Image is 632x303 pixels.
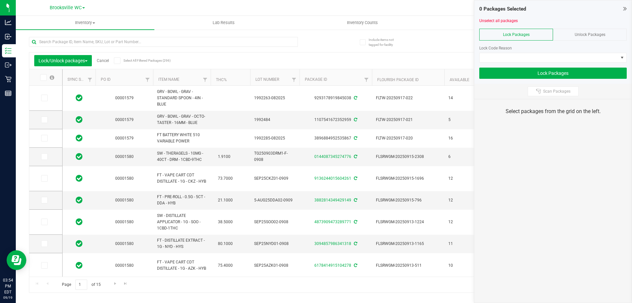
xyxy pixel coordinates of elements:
[34,55,92,66] button: Lock/Unlock packages
[314,241,351,246] a: 3094857986341318
[376,95,440,101] span: FLTW-20250917-022
[215,174,236,183] span: 73.7000
[157,89,207,108] span: GRV - BOWL - GRAV - STANDARD SPOON - 4IN - BLUE
[157,132,207,144] span: FT BATTERY WHITE 510 VARIABLE POWER
[115,154,134,159] a: 00001580
[254,241,296,247] span: SEP25NYD01-0908
[528,86,579,96] button: Scan Packages
[85,74,95,85] a: Filter
[448,154,473,160] span: 6
[353,241,357,246] span: Sync from Compliance System
[115,136,134,140] a: 00001579
[101,77,111,82] a: PO ID
[299,95,373,101] div: 9293178919845038
[121,280,130,288] a: Go to the last page
[115,220,134,224] a: 00001580
[76,115,83,124] span: In Sync
[353,220,357,224] span: Sync from Compliance System
[376,154,440,160] span: FLSRWGM-20250915-2308
[254,219,296,225] span: SEP25SOO02-0908
[16,16,154,30] a: Inventory
[200,74,211,85] a: Filter
[76,174,83,183] span: In Sync
[29,37,298,47] input: Search Package ID, Item Name, SKU, Lot or Part Number...
[215,261,236,270] span: 75.4000
[448,175,473,182] span: 12
[97,58,109,63] a: Cancel
[16,20,154,26] span: Inventory
[5,19,12,26] inline-svg: Analytics
[215,239,236,249] span: 80.1000
[50,75,54,80] span: Select all records on this page
[254,150,296,163] span: TG250903DRM1-F-0908
[314,263,351,268] a: 6178414915104278
[314,154,351,159] a: 0144087345274776
[479,68,627,79] button: Lock Packages
[115,241,134,246] a: 00001580
[314,176,351,181] a: 9136244015604261
[450,77,469,82] a: Available
[448,95,473,101] span: 14
[76,261,83,270] span: In Sync
[448,197,473,203] span: 12
[314,198,351,202] a: 3882814349429149
[157,172,207,185] span: FT - VAPE CART CDT DISTILLATE - 1G - CKZ - HYB
[543,89,570,94] span: Scan Packages
[115,198,134,202] a: 00001580
[353,198,357,202] span: Sync from Compliance System
[157,213,207,232] span: SW - DISTILLATE APPLICATOR - 1G - SOO - 1CBD-1THC
[293,16,432,30] a: Inventory Counts
[376,197,440,203] span: FLSRWGM-20250915-796
[123,59,156,62] span: Select All Filtered Packages (296)
[376,175,440,182] span: FLSRWGM-20250915-1696
[115,263,134,268] a: 00001580
[254,197,296,203] span: 5-AUG25DDA02-0909
[254,117,296,123] span: 1992484
[376,117,440,123] span: FLTW-20250917-021
[376,262,440,269] span: FLSRWGM-20250913-511
[448,135,473,141] span: 16
[369,37,402,47] span: Include items not tagged for facility
[353,154,357,159] span: Sync from Compliance System
[254,175,296,182] span: SEP25CKZ01-0909
[448,262,473,269] span: 10
[110,280,120,288] a: Go to the next page
[353,96,357,100] span: Sync from Compliance System
[254,95,296,101] span: 1992263-082025
[76,239,83,248] span: In Sync
[216,77,227,82] a: THC%
[3,277,13,295] p: 03:54 PM EDT
[76,134,83,143] span: In Sync
[254,135,296,141] span: 1992285-082025
[377,77,419,82] a: Flourish Package ID
[157,194,207,206] span: FT - PRE-ROLL - 0.5G - 5CT - DDA - HYB
[76,217,83,227] span: In Sync
[479,18,518,23] a: Unselect all packages
[448,219,473,225] span: 12
[76,93,83,103] span: In Sync
[154,16,293,30] a: Lab Results
[353,263,357,268] span: Sync from Compliance System
[67,77,93,82] a: Sync Status
[75,280,87,290] input: 1
[353,136,357,140] span: Sync from Compliance System
[353,117,357,122] span: Sync from Compliance System
[204,20,244,26] span: Lab Results
[376,135,440,141] span: FLTW-20250917-020
[39,58,88,63] span: Lock/Unlock packages
[115,117,134,122] a: 00001579
[215,217,236,227] span: 38.5000
[255,77,279,82] a: Lot Number
[5,33,12,40] inline-svg: Inbound
[314,220,351,224] a: 4873909473289771
[3,295,13,300] p: 09/19
[56,280,106,290] span: Page of 15
[376,219,440,225] span: FLSRWGM-20250913-1224
[50,5,82,11] span: Brooksville WC
[361,74,372,85] a: Filter
[448,117,473,123] span: 5
[5,62,12,68] inline-svg: Outbound
[305,77,327,82] a: Package ID
[299,117,373,123] div: 1107541672352959
[479,46,512,50] span: Lock Code Reason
